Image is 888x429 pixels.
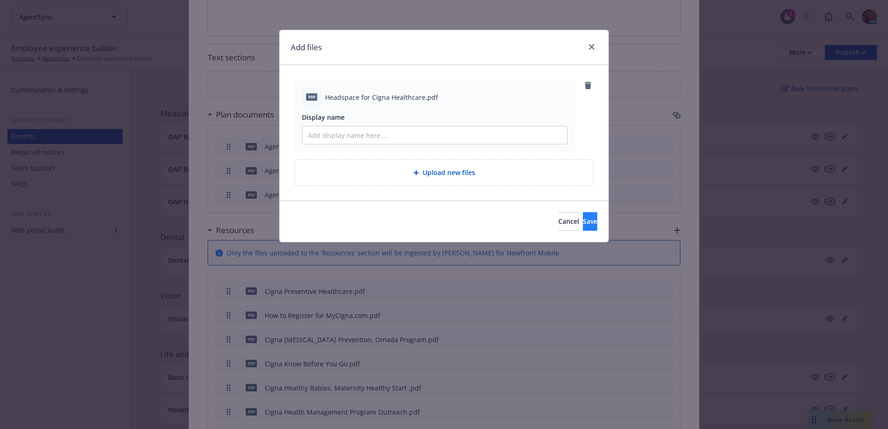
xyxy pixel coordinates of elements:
[586,41,597,52] a: close
[306,93,317,100] span: pdf
[291,41,322,53] h1: Add files
[583,217,597,226] span: Save
[558,217,579,226] span: Cancel
[302,113,345,122] span: Display name
[558,212,579,231] button: Cancel
[294,159,594,186] div: Upload new files
[582,80,594,91] a: remove
[302,126,567,144] input: Add display name here...
[423,168,475,177] span: Upload new files
[325,92,438,102] span: Headspace for Cigna Healthcare.pdf
[583,212,597,231] button: Save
